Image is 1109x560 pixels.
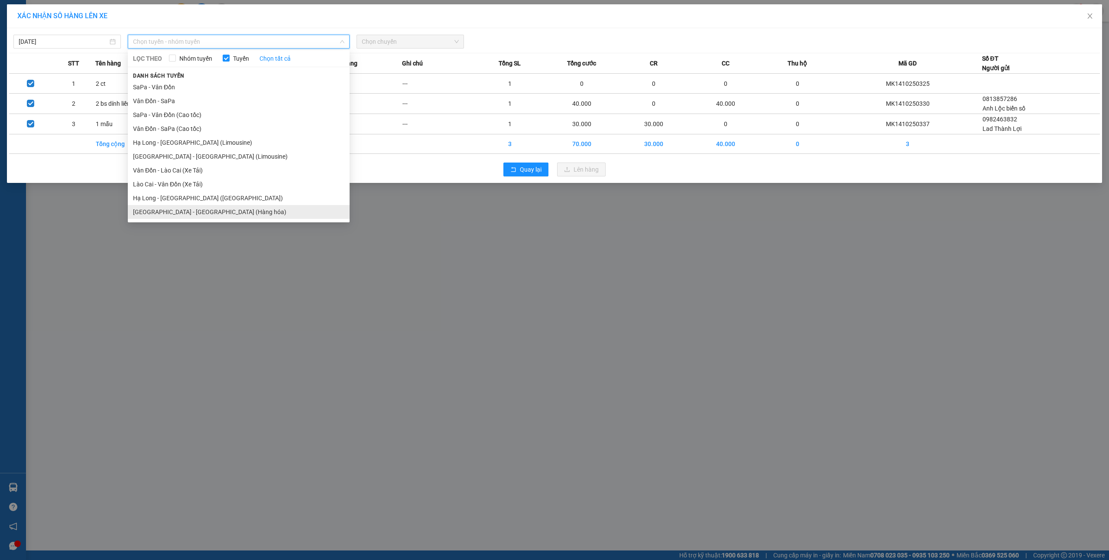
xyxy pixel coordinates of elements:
[474,134,546,154] td: 3
[762,74,833,94] td: 0
[133,35,344,48] span: Chọn tuyến - nhóm tuyến
[898,59,917,68] span: Mã GD
[983,95,1017,102] span: 0813857286
[133,54,162,63] span: LỌC THEO
[128,191,350,205] li: Hạ Long - [GEOGRAPHIC_DATA] ([GEOGRAPHIC_DATA])
[330,114,402,134] td: ---
[11,4,84,23] strong: Công ty TNHH Phúc Xuyên
[503,163,548,176] button: rollbackQuay lại
[618,94,690,114] td: 0
[362,35,459,48] span: Chọn chuyến
[788,59,807,68] span: Thu hộ
[128,205,350,219] li: [GEOGRAPHIC_DATA] - [GEOGRAPHIC_DATA] (Hàng hóa)
[618,134,690,154] td: 30.000
[474,114,546,134] td: 1
[128,150,350,163] li: [GEOGRAPHIC_DATA] - [GEOGRAPHIC_DATA] (Limousine)
[95,59,121,68] span: Tên hàng
[52,74,96,94] td: 1
[833,114,982,134] td: MK1410250337
[128,136,350,150] li: Hạ Long - [GEOGRAPHIC_DATA] (Limousine)
[833,94,982,114] td: MK1410250330
[722,59,730,68] span: CC
[402,74,474,94] td: ---
[52,114,96,134] td: 3
[618,74,690,94] td: 0
[68,59,79,68] span: STT
[128,72,190,80] span: Danh sách tuyến
[128,94,350,108] li: Vân Đồn - SaPa
[983,105,1025,112] span: Anh Lộc biển số
[176,54,216,63] span: Nhóm tuyến
[330,94,402,114] td: ---
[982,54,1010,73] div: Số ĐT Người gửi
[510,166,516,173] span: rollback
[499,59,521,68] span: Tổng SL
[230,54,253,63] span: Tuyến
[95,74,167,94] td: 2 ct
[402,94,474,114] td: ---
[1078,4,1102,29] button: Close
[690,134,762,154] td: 40.000
[95,134,167,154] td: Tổng cộng
[6,33,89,48] strong: 024 3236 3236 -
[128,108,350,122] li: SaPa - Vân Đồn (Cao tốc)
[690,74,762,94] td: 0
[690,114,762,134] td: 0
[6,25,89,56] span: Gửi hàng [GEOGRAPHIC_DATA]: Hotline:
[546,94,618,114] td: 40.000
[833,74,982,94] td: MK1410250325
[19,37,108,46] input: 15/10/2025
[983,116,1017,123] span: 0982463832
[520,165,542,174] span: Quay lại
[95,114,167,134] td: 1 mẫu
[833,134,982,154] td: 3
[546,134,618,154] td: 70.000
[128,122,350,136] li: Vân Đồn - SaPa (Cao tốc)
[17,12,107,20] span: XÁC NHẬN SỐ HÀNG LÊN XE
[10,58,85,81] span: Gửi hàng Hạ Long: Hotline:
[474,74,546,94] td: 1
[762,114,833,134] td: 0
[128,177,350,191] li: Lào Cai - Vân Đồn (Xe Tải)
[557,163,606,176] button: uploadLên hàng
[128,80,350,94] li: SaPa - Vân Đồn
[546,114,618,134] td: 30.000
[650,59,658,68] span: CR
[402,59,423,68] span: Ghi chú
[95,94,167,114] td: 2 bs dính liền
[20,41,89,56] strong: 0888 827 827 - 0848 827 827
[567,59,596,68] span: Tổng cước
[618,114,690,134] td: 30.000
[1086,13,1093,20] span: close
[402,114,474,134] td: ---
[762,134,833,154] td: 0
[690,94,762,114] td: 40.000
[52,94,96,114] td: 2
[330,74,402,94] td: ---
[546,74,618,94] td: 0
[762,94,833,114] td: 0
[983,125,1021,132] span: Lad Thành Lợi
[474,94,546,114] td: 1
[340,39,345,44] span: down
[259,54,291,63] a: Chọn tất cả
[128,163,350,177] li: Vân Đồn - Lào Cai (Xe Tải)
